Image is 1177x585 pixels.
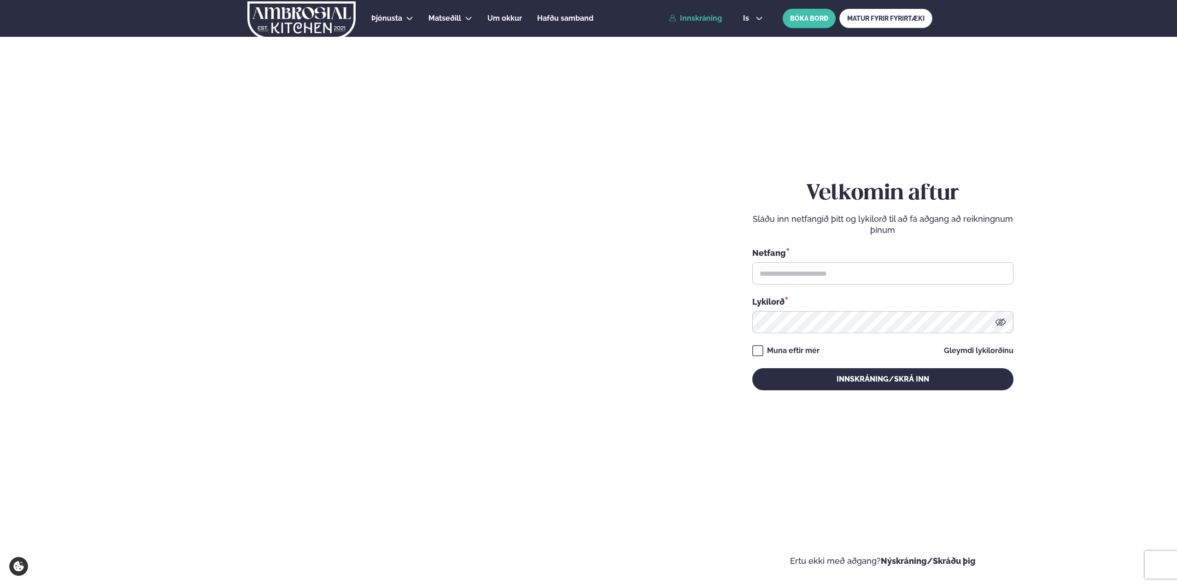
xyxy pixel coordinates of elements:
[428,13,461,24] a: Matseðill
[537,13,593,24] a: Hafðu samband
[881,556,976,566] a: Nýskráning/Skráðu þig
[371,14,402,23] span: Þjónusta
[752,247,1013,259] div: Netfang
[487,13,522,24] a: Um okkur
[537,14,593,23] span: Hafðu samband
[743,15,752,22] span: is
[28,508,219,530] p: Ef eitthvað sameinar fólk, þá er [PERSON_NAME] matarferðalag.
[371,13,402,24] a: Þjónusta
[736,15,770,22] button: is
[669,14,722,23] a: Innskráning
[752,214,1013,236] p: Sláðu inn netfangið þitt og lykilorð til að fá aðgang að reikningnum þínum
[839,9,932,28] a: MATUR FYRIR FYRIRTÆKI
[752,368,1013,390] button: Innskráning/Skrá inn
[246,1,357,39] img: logo
[944,347,1013,354] a: Gleymdi lykilorðinu
[752,295,1013,307] div: Lykilorð
[487,14,522,23] span: Um okkur
[428,14,461,23] span: Matseðill
[9,557,28,576] a: Cookie settings
[783,9,836,28] button: BÓKA BORÐ
[28,419,219,497] h2: Velkomin á Ambrosial kitchen!
[752,181,1013,207] h2: Velkomin aftur
[616,556,1150,567] p: Ertu ekki með aðgang?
